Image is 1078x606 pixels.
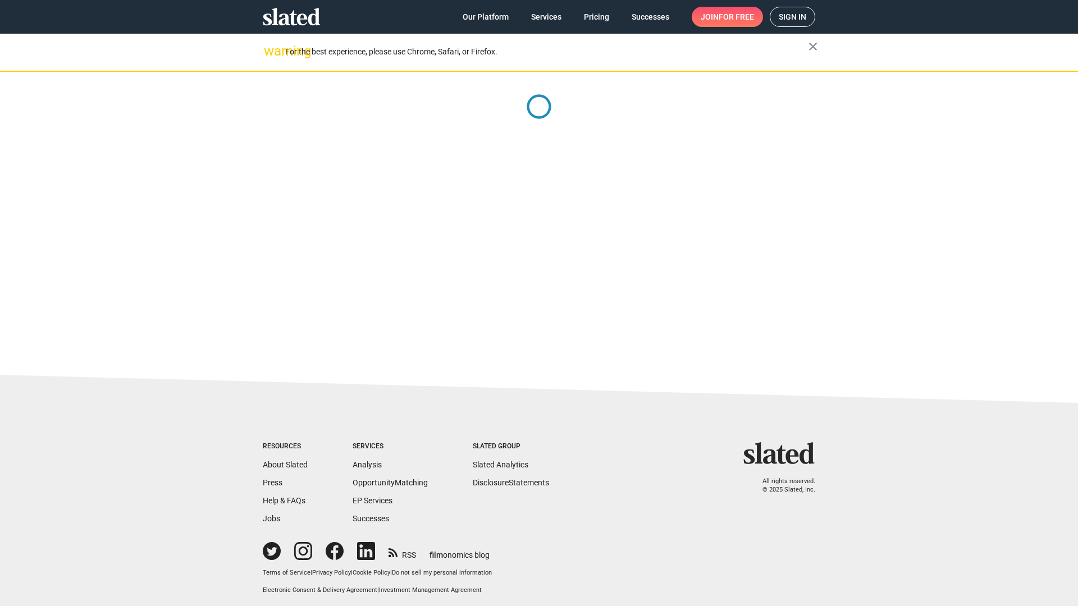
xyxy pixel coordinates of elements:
[263,496,305,505] a: Help & FAQs
[392,569,492,577] button: Do not sell my personal information
[522,7,570,27] a: Services
[430,541,490,561] a: filmonomics blog
[623,7,678,27] a: Successes
[263,514,280,523] a: Jobs
[353,478,428,487] a: OpportunityMatching
[770,7,815,27] a: Sign in
[430,550,443,559] span: film
[390,569,392,576] span: |
[263,442,308,451] div: Resources
[353,496,392,505] a: EP Services
[353,460,382,469] a: Analysis
[701,7,754,27] span: Join
[312,569,351,576] a: Privacy Policy
[779,7,806,26] span: Sign in
[531,7,561,27] span: Services
[263,569,310,576] a: Terms of Service
[263,586,377,594] a: Electronic Consent & Delivery Agreement
[263,478,282,487] a: Press
[584,7,609,27] span: Pricing
[264,44,277,58] mat-icon: warning
[463,7,509,27] span: Our Platform
[632,7,669,27] span: Successes
[473,442,549,451] div: Slated Group
[389,543,416,561] a: RSS
[454,7,518,27] a: Our Platform
[285,44,808,59] div: For the best experience, please use Chrome, Safari, or Firefox.
[353,514,389,523] a: Successes
[310,569,312,576] span: |
[806,40,820,53] mat-icon: close
[719,7,754,27] span: for free
[575,7,618,27] a: Pricing
[473,478,549,487] a: DisclosureStatements
[353,569,390,576] a: Cookie Policy
[351,569,353,576] span: |
[377,586,379,594] span: |
[353,442,428,451] div: Services
[263,460,308,469] a: About Slated
[692,7,763,27] a: Joinfor free
[751,478,815,494] p: All rights reserved. © 2025 Slated, Inc.
[473,460,528,469] a: Slated Analytics
[379,586,482,594] a: Investment Management Agreement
